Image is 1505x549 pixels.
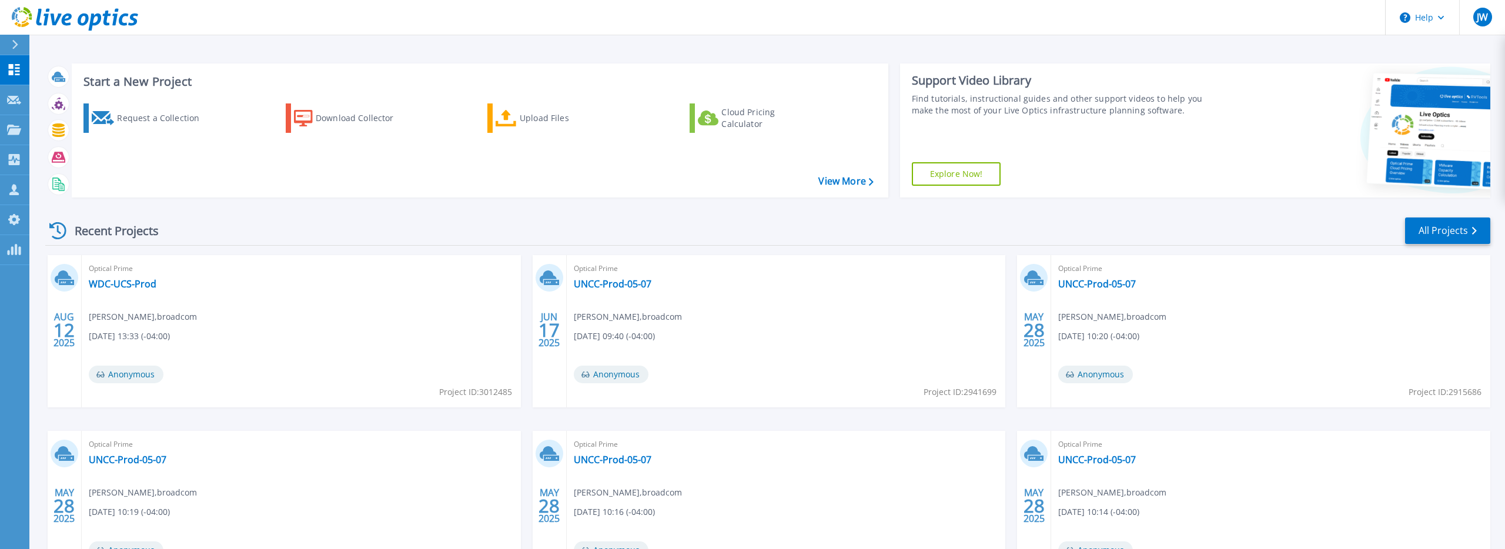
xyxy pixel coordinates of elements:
[574,506,655,518] span: [DATE] 10:16 (-04:00)
[912,93,1217,116] div: Find tutorials, instructional guides and other support videos to help you make the most of your L...
[574,310,682,323] span: [PERSON_NAME] , broadcom
[89,438,514,451] span: Optical Prime
[89,486,197,499] span: [PERSON_NAME] , broadcom
[539,501,560,511] span: 28
[574,486,682,499] span: [PERSON_NAME] , broadcom
[690,103,821,133] a: Cloud Pricing Calculator
[89,278,156,290] a: WDC-UCS-Prod
[89,310,197,323] span: [PERSON_NAME] , broadcom
[1477,12,1488,22] span: JW
[1058,438,1483,451] span: Optical Prime
[53,501,75,511] span: 28
[439,386,512,399] span: Project ID: 3012485
[89,506,170,518] span: [DATE] 10:19 (-04:00)
[53,484,75,527] div: MAY 2025
[117,106,211,130] div: Request a Collection
[538,484,560,527] div: MAY 2025
[912,73,1217,88] div: Support Video Library
[83,75,873,88] h3: Start a New Project
[1024,501,1045,511] span: 28
[574,438,999,451] span: Optical Prime
[487,103,618,133] a: Upload Files
[1058,506,1139,518] span: [DATE] 10:14 (-04:00)
[538,309,560,352] div: JUN 2025
[89,262,514,275] span: Optical Prime
[1058,310,1166,323] span: [PERSON_NAME] , broadcom
[1058,454,1136,466] a: UNCC-Prod-05-07
[1058,278,1136,290] a: UNCC-Prod-05-07
[83,103,215,133] a: Request a Collection
[574,454,651,466] a: UNCC-Prod-05-07
[1058,366,1133,383] span: Anonymous
[1023,484,1045,527] div: MAY 2025
[924,386,996,399] span: Project ID: 2941699
[1058,330,1139,343] span: [DATE] 10:20 (-04:00)
[53,325,75,335] span: 12
[818,176,873,187] a: View More
[539,325,560,335] span: 17
[1023,309,1045,352] div: MAY 2025
[574,366,648,383] span: Anonymous
[1409,386,1481,399] span: Project ID: 2915686
[53,309,75,352] div: AUG 2025
[574,330,655,343] span: [DATE] 09:40 (-04:00)
[1058,486,1166,499] span: [PERSON_NAME] , broadcom
[286,103,417,133] a: Download Collector
[520,106,614,130] div: Upload Files
[89,366,163,383] span: Anonymous
[912,162,1001,186] a: Explore Now!
[721,106,815,130] div: Cloud Pricing Calculator
[574,278,651,290] a: UNCC-Prod-05-07
[1058,262,1483,275] span: Optical Prime
[1405,217,1490,244] a: All Projects
[89,330,170,343] span: [DATE] 13:33 (-04:00)
[316,106,410,130] div: Download Collector
[89,454,166,466] a: UNCC-Prod-05-07
[45,216,175,245] div: Recent Projects
[574,262,999,275] span: Optical Prime
[1024,325,1045,335] span: 28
